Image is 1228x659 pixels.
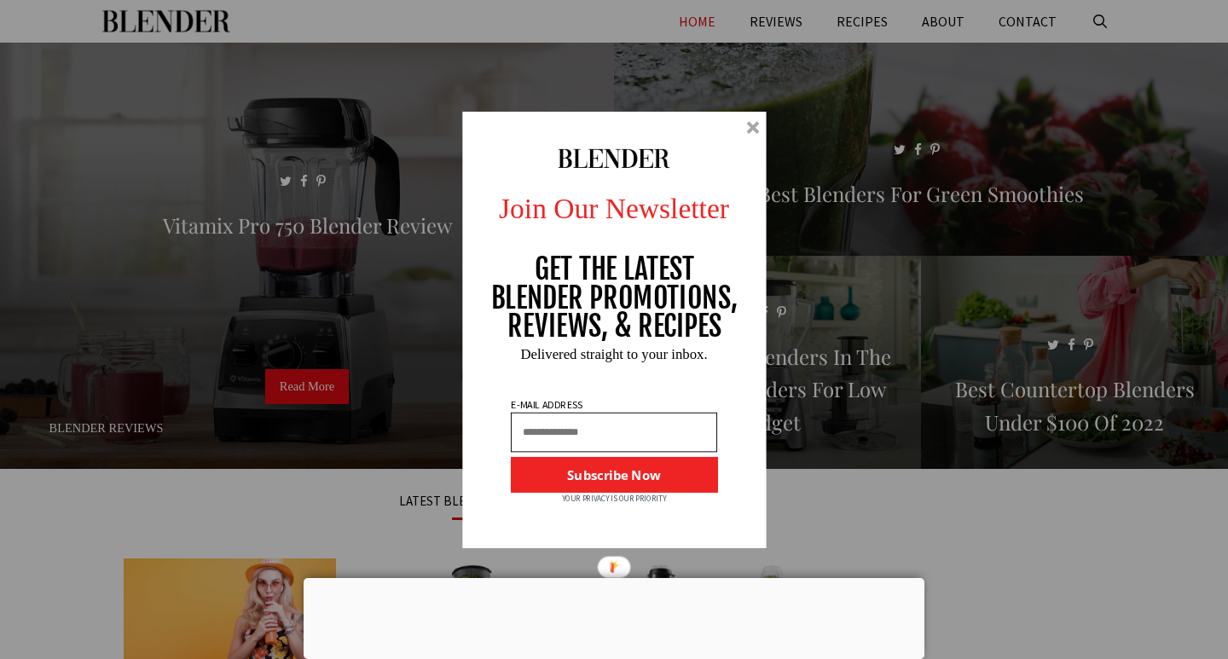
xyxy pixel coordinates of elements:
button: Subscribe Now [511,456,717,492]
p: Delivered straight to your inbox. [448,346,781,361]
p: E-MAIL ADDRESS [509,399,584,409]
iframe: Advertisement [304,578,924,655]
p: GET THE LATEST BLENDER PROMOTIONS, REVIEWS, & RECIPES [490,255,739,341]
p: Join Our Newsletter [448,187,781,229]
p: YOUR PRIVACY IS OUR PRIORITY [562,492,667,504]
